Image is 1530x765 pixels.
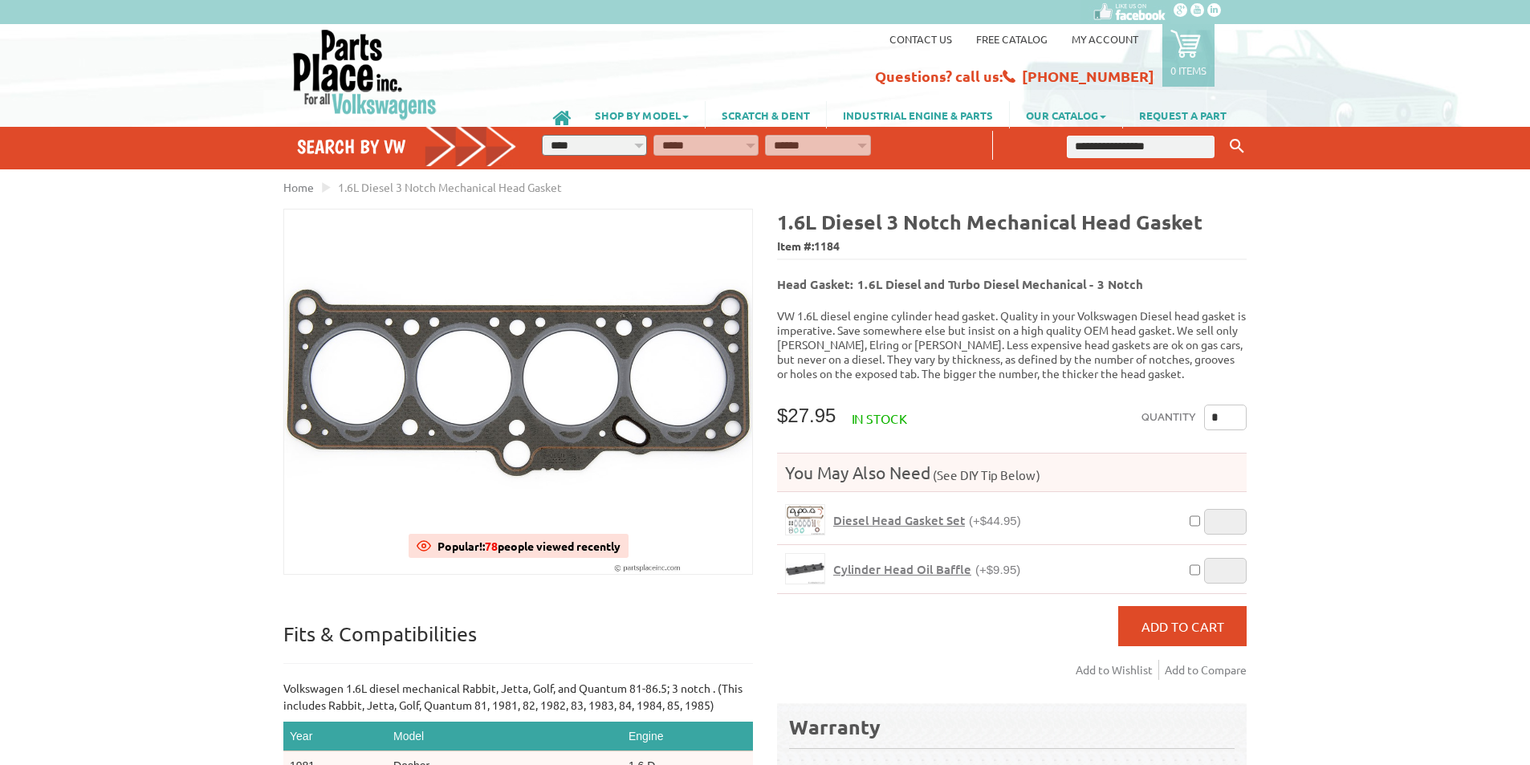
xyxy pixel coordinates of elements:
span: (+$9.95) [975,563,1020,576]
a: My Account [1072,32,1138,46]
a: Add to Compare [1165,660,1247,680]
a: Add to Wishlist [1076,660,1159,680]
a: Diesel Head Gasket Set [785,504,825,535]
p: Volkswagen 1.6L diesel mechanical Rabbit, Jetta, Golf, and Quantum 81-86.5; 3 notch . (This inclu... [283,680,753,714]
h4: You May Also Need [777,462,1247,483]
a: OUR CATALOG [1010,101,1122,128]
a: INDUSTRIAL ENGINE & PARTS [827,101,1009,128]
a: REQUEST A PART [1123,101,1243,128]
span: Cylinder Head Oil Baffle [833,561,971,577]
label: Quantity [1141,405,1196,430]
span: 1.6L Diesel 3 Notch Mechanical Head Gasket [338,180,562,194]
a: 0 items [1162,24,1215,87]
img: Parts Place Inc! [291,28,438,120]
a: SHOP BY MODEL [579,101,705,128]
a: Home [283,180,314,194]
img: Diesel Head Gasket Set [786,505,824,535]
span: Item #: [777,235,1247,258]
a: Diesel Head Gasket Set(+$44.95) [833,513,1021,528]
div: Warranty [789,714,1235,740]
th: Model [387,722,622,751]
th: Year [283,722,387,751]
a: Cylinder Head Oil Baffle(+$9.95) [833,562,1020,577]
span: (+$44.95) [969,514,1021,527]
a: Free Catalog [976,32,1048,46]
b: Head Gasket: 1.6L Diesel and Turbo Diesel Mechanical - 3 Notch [777,276,1143,292]
h4: Search by VW [297,135,517,158]
a: Cylinder Head Oil Baffle [785,553,825,584]
button: Add to Cart [1118,606,1247,646]
span: 1184 [814,238,840,253]
p: Fits & Compatibilities [283,621,753,664]
span: Diesel Head Gasket Set [833,512,965,528]
a: SCRATCH & DENT [706,101,826,128]
img: Cylinder Head Oil Baffle [786,554,824,584]
p: 0 items [1170,63,1207,77]
span: In stock [852,410,907,426]
img: 1.6L Diesel 3 Notch Mechanical Head Gasket [284,210,752,574]
a: Contact us [889,32,952,46]
button: Keyword Search [1225,133,1249,160]
span: $27.95 [777,405,836,426]
span: (See DIY Tip Below) [930,467,1040,482]
th: Engine [622,722,753,751]
p: VW 1.6L diesel engine cylinder head gasket. Quality in your Volkswagen Diesel head gasket is impe... [777,308,1247,380]
b: 1.6L Diesel 3 Notch Mechanical Head Gasket [777,209,1202,234]
span: Add to Cart [1141,618,1224,634]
